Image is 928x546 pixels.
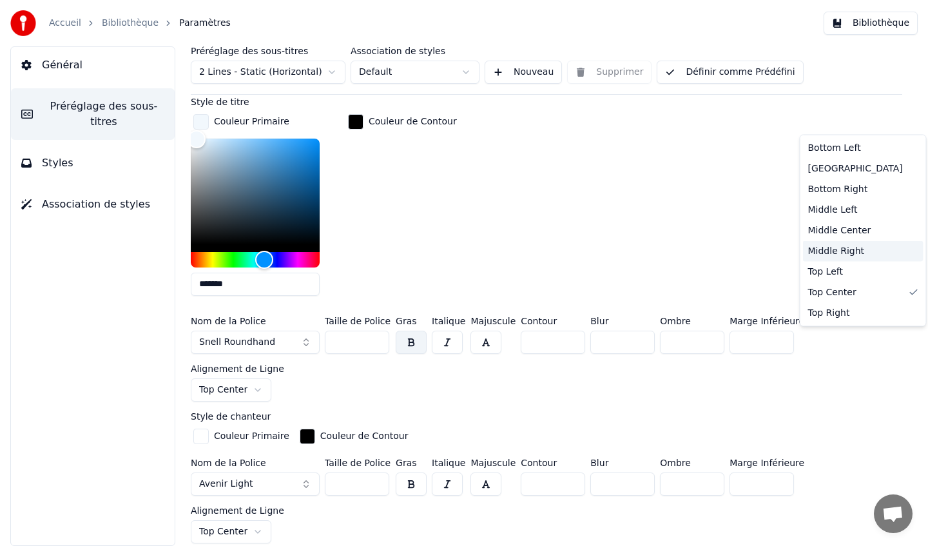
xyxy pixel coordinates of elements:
span: Bottom Left [808,142,861,155]
span: Bottom Right [808,182,868,195]
span: Top Center [808,286,856,298]
span: Top Left [808,265,843,278]
span: Middle Center [808,224,871,237]
span: Middle Right [808,244,865,257]
span: Top Right [808,306,850,319]
span: Middle Left [808,203,858,216]
span: [GEOGRAPHIC_DATA] [808,162,903,175]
